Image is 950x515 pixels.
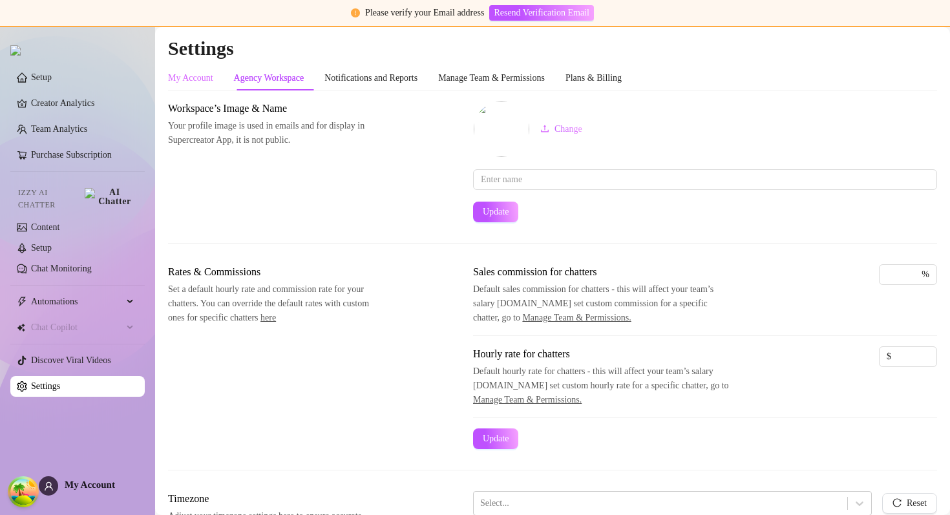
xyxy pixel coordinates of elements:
span: Update [483,207,509,217]
span: My Account [65,479,115,490]
button: Resend Verification Email [489,5,593,21]
a: Discover Viral Videos [31,355,111,365]
a: Chat Monitoring [31,264,92,273]
span: Manage Team & Permissions. [473,395,582,405]
span: Workspace’s Image & Name [168,101,385,116]
button: Update [473,428,518,449]
img: Chat Copilot [17,323,25,332]
a: Setup [31,72,52,82]
span: Default sales commission for chatters - this will affect your team’s salary [DOMAIN_NAME] set cus... [473,282,732,325]
div: Please verify your Email address [365,6,484,20]
span: Hourly rate for chatters [473,346,732,362]
span: exclamation-circle [351,8,360,17]
div: Manage Team & Permissions [438,71,545,85]
img: AI Chatter [85,188,134,206]
span: Timezone [168,491,385,507]
div: Agency Workspace [234,71,304,85]
span: Resend Verification Email [494,8,589,18]
span: Set a default hourly rate and commission rate for your chatters. You can override the default rat... [168,282,385,325]
span: Your profile image is used in emails and for display in Supercreator App, it is not public. [168,119,385,147]
a: Team Analytics [31,124,87,134]
span: here [260,313,276,322]
a: Setup [31,243,52,253]
span: Change [554,124,582,134]
span: reload [892,498,902,507]
a: Purchase Subscription [31,150,112,160]
span: Update [483,434,509,444]
button: Open Tanstack query devtools [10,479,36,505]
img: square-placeholder.png [474,101,529,157]
span: Reset [907,498,927,509]
a: Content [31,222,59,232]
span: Rates & Commissions [168,264,385,280]
div: Plans & Billing [565,71,622,85]
span: user [44,481,54,491]
span: Sales commission for chatters [473,264,732,280]
span: Default hourly rate for chatters - this will affect your team’s salary [DOMAIN_NAME] set custom h... [473,364,732,407]
h2: Settings [168,36,937,61]
div: Notifications and Reports [324,71,417,85]
button: Change [530,119,593,140]
a: Settings [31,381,60,391]
input: Enter name [473,169,937,190]
span: Chat Copilot [31,317,123,338]
img: logo.svg [10,45,21,56]
span: thunderbolt [17,297,27,307]
a: Creator Analytics [31,93,134,114]
span: upload [540,124,549,133]
div: My Account [168,71,213,85]
button: Reset [882,493,937,514]
button: Update [473,202,518,222]
span: Izzy AI Chatter [18,187,79,211]
span: Automations [31,291,123,312]
span: Manage Team & Permissions. [522,313,631,322]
